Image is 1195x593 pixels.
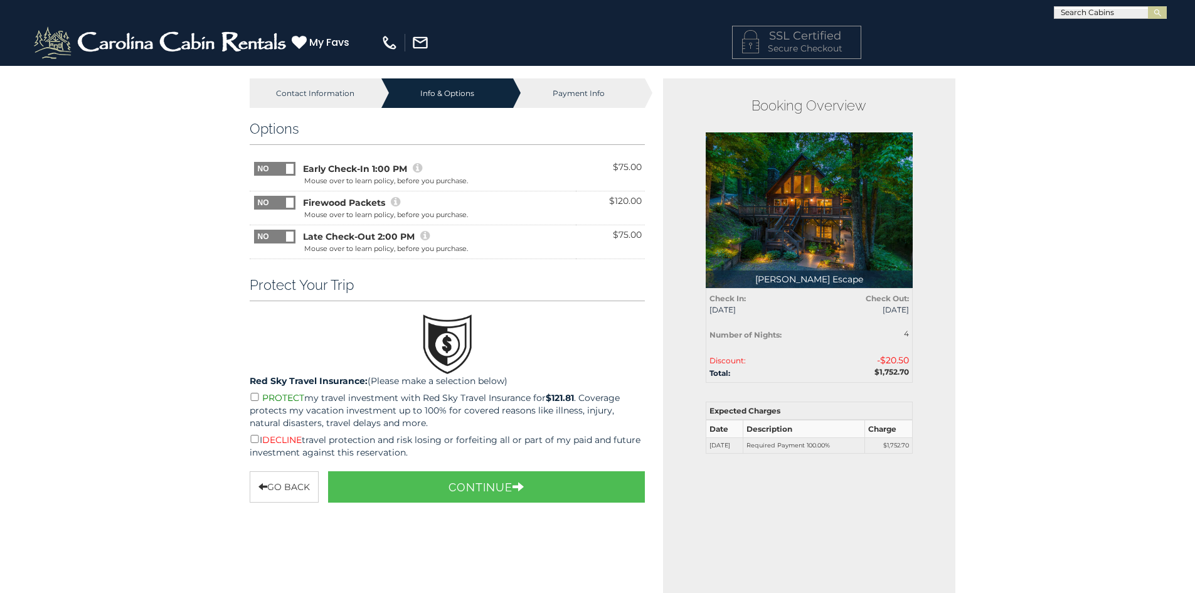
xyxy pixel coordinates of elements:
[309,35,349,50] span: My Favs
[709,356,746,365] span: Discount:
[809,366,918,377] div: $1,752.70
[304,244,468,254] div: Mouse over to learn policy, before you purchase.
[250,432,645,459] p: I travel protection and risk losing or forfeiting all or part of my paid and future investment ag...
[262,434,302,446] span: DECLINE
[706,97,913,114] h2: Booking Overview
[250,390,645,429] p: my travel investment with Red Sky Travel Insurance for . Coverage protects my vacation investment...
[706,270,913,288] p: [PERSON_NAME] Escape
[292,35,353,51] a: My Favs
[303,196,385,209] span: Firewood Packets
[706,402,912,420] th: Expected Charges
[250,120,645,137] h3: Options
[819,304,909,315] span: [DATE]
[743,420,865,438] th: Description
[576,158,645,191] td: $75.00
[328,471,645,503] button: Continue
[865,438,913,454] td: $1,752.70
[31,24,292,61] img: White-1-2.png
[709,304,800,315] span: [DATE]
[250,375,645,387] p: (Please make a selection below)
[742,42,851,55] p: Secure Checkout
[303,230,415,243] span: Late Check-Out 2:00 PM
[262,392,304,403] span: PROTECT
[576,191,645,225] td: $120.00
[303,163,407,175] span: Early Check-In 1:00 PM
[706,438,743,454] td: [DATE]
[855,328,909,339] div: 4
[743,438,865,454] td: Required Payment 100.00%
[250,375,368,387] strong: Red Sky Travel Insurance:
[709,368,730,378] strong: Total:
[866,294,909,303] strong: Check Out:
[709,294,746,303] strong: Check In:
[865,420,913,438] th: Charge
[706,132,913,288] img: 1748011757_thumbnail.jpeg
[250,471,319,503] button: Go Back
[381,34,398,51] img: phone-regular-white.png
[709,330,782,339] strong: Number of Nights:
[422,314,472,375] img: travel.png
[742,30,851,43] h4: SSL Certified
[576,225,645,259] td: $75.00
[809,354,918,366] div: -$20.50
[304,210,468,220] div: Mouse over to learn policy, before you purchase.
[546,392,574,403] strong: $121.81
[706,420,743,438] th: Date
[250,277,645,293] h3: Protect Your Trip
[304,176,468,186] div: Mouse over to learn policy, before you purchase.
[412,34,429,51] img: mail-regular-white.png
[742,30,759,53] img: LOCKICON1.png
